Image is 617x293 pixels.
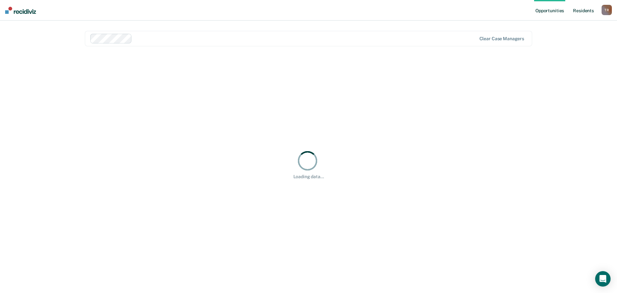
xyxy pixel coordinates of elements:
[595,271,611,287] div: Open Intercom Messenger
[602,5,612,15] button: TR
[479,36,524,41] div: Clear case managers
[602,5,612,15] div: T R
[5,7,36,14] img: Recidiviz
[293,174,324,179] div: Loading data...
